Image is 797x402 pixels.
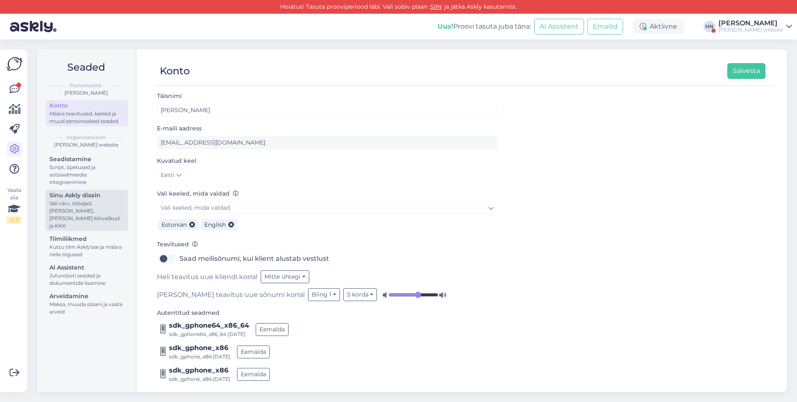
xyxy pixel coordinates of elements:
button: Eemalda [256,323,288,336]
div: Tiimiliikmed [49,235,124,243]
div: [PERSON_NAME] [719,20,783,27]
button: 5 korda [343,288,377,301]
div: Konto [160,63,190,79]
div: Arveldamine [49,292,124,301]
div: 2 / 3 [7,216,22,224]
div: Määra teavitused, keeled ja muud personaalsed seaded [49,110,124,125]
button: AI Assistent [534,19,584,34]
div: [PERSON_NAME] teavitus uue sõnumi korral [157,288,497,301]
span: Eesti [161,171,175,180]
div: Maksa, muuda plaani ja vaata arveid [49,301,124,316]
a: Sinu Askly disainVali värv, tööajad, [PERSON_NAME], [PERSON_NAME] kiirvalikud ja KKK [46,190,128,231]
div: sdk_gphone_x86 [169,365,230,375]
a: TiimiliikmedKutsu tiim Askly'sse ja määra neile õigused [46,233,128,260]
label: E-maili aadress [157,124,202,133]
button: Eemalda [237,368,270,381]
a: AI AssistentJuturoboti seaded ja dokumentide lisamine [46,262,128,288]
a: SeadistamineScript, õpetused ja sotsiaalmeedia integreerimine [46,154,128,187]
a: Vali keeled, mida valdad [157,201,497,214]
label: Autentitud seadmed [157,309,220,317]
div: Vaata siia [7,186,22,224]
button: Mitte ühtegi [261,270,309,283]
button: Emailid [587,19,623,34]
div: HN [704,21,715,32]
label: Teavitused [157,240,198,249]
label: Kuvatud keel [157,157,196,165]
b: Personaalne [70,82,102,89]
div: sdk_gphone64_x86_64 [169,321,249,331]
label: Täisnimi [157,92,182,100]
label: Vali keeled, mida valdad [157,189,239,198]
div: Proovi tasuta juba täna: [438,22,531,32]
a: KontoMäära teavitused, keeled ja muud personaalsed seaded [46,100,128,126]
div: [PERSON_NAME] website [44,141,128,149]
div: Vali värv, tööajad, [PERSON_NAME], [PERSON_NAME] kiirvalikud ja KKK [49,200,124,230]
a: SIIN [428,3,444,10]
div: [PERSON_NAME] [44,89,128,97]
b: Uus! [438,22,453,30]
h2: Seaded [44,59,128,75]
div: AI Assistent [49,263,124,272]
a: [PERSON_NAME][PERSON_NAME] website [719,20,792,33]
button: Eemalda [237,346,270,358]
div: Script, õpetused ja sotsiaalmeedia integreerimine [49,164,124,186]
div: [PERSON_NAME] website [719,27,783,33]
input: Sisesta nimi [157,104,497,117]
div: sdk_gphone_x86 • [DATE] [169,353,230,360]
input: Sisesta e-maili aadress [157,136,497,149]
img: Askly Logo [7,56,22,72]
button: Bling 1 [308,288,340,301]
span: Estonian [161,221,187,228]
div: Juturoboti seaded ja dokumentide lisamine [49,272,124,287]
div: Kutsu tiim Askly'sse ja määra neile õigused [49,243,124,258]
div: Sinu Askly disain [49,191,124,200]
span: Vali keeled, mida valdad [161,204,230,211]
div: Heli teavitus uue kliendi korral [157,270,497,283]
div: Seadistamine [49,155,124,164]
button: Salvesta [727,63,765,79]
label: Saad meilisõnumi, kui klient alustab vestlust [179,252,329,265]
div: Aktiivne [633,19,684,34]
a: ArveldamineMaksa, muuda plaani ja vaata arveid [46,291,128,317]
span: English [204,221,226,228]
a: Eesti [157,169,185,182]
div: sdk_gphone_x86 [169,343,230,353]
b: Organisatsioon [66,134,105,141]
div: sdk_gphone64_x86_64 • [DATE] [169,331,249,338]
div: Konto [49,101,124,110]
div: sdk_gphone_x86 • [DATE] [169,375,230,383]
